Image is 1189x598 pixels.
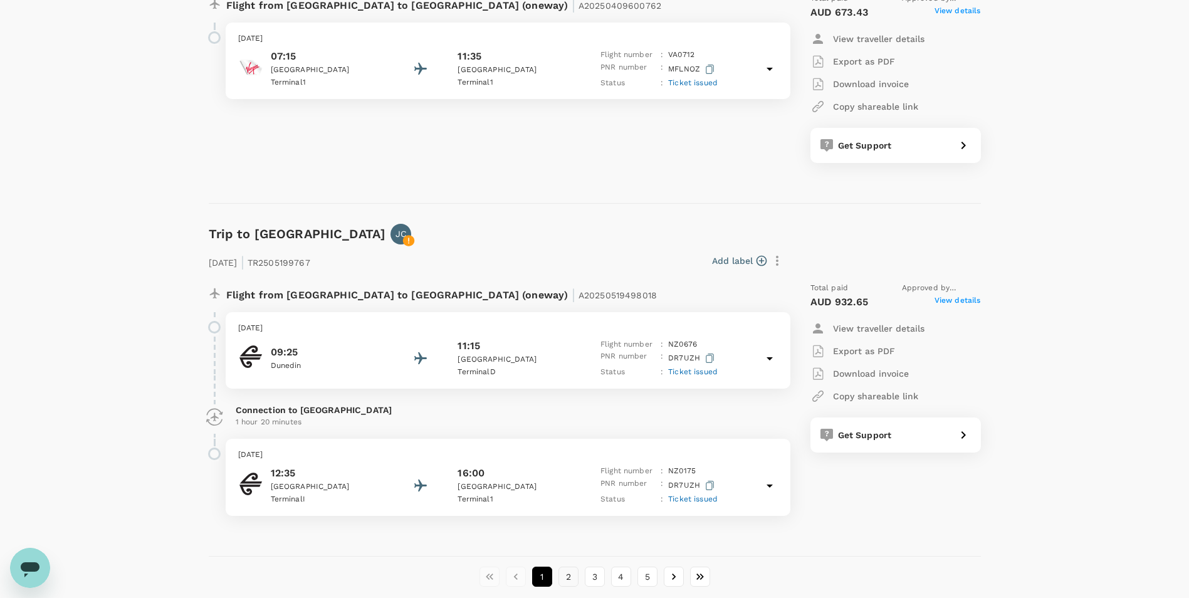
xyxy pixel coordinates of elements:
p: 16:00 [458,466,485,481]
img: Air New Zealand [238,471,263,496]
p: NZ 0175 [668,465,696,478]
p: : [661,465,663,478]
p: Terminal 1 [458,493,570,506]
p: Terminal 1 [458,76,570,89]
p: Download invoice [833,78,909,90]
p: Flight number [600,465,656,478]
p: Dunedin [271,360,384,372]
p: MFLNOZ [668,61,717,77]
p: Connection to [GEOGRAPHIC_DATA] [236,404,780,416]
span: Ticket issued [668,495,718,503]
p: [GEOGRAPHIC_DATA] [271,481,384,493]
span: Ticket issued [668,78,718,87]
p: PNR number [600,350,656,366]
button: Copy shareable link [810,95,918,118]
p: 11:35 [458,49,481,64]
p: AUD 932.65 [810,295,869,310]
span: | [241,253,244,271]
button: Export as PDF [810,340,895,362]
nav: pagination navigation [476,567,713,587]
button: Go to page 5 [637,567,657,587]
p: DR7UZH [668,350,717,366]
span: | [572,286,575,303]
iframe: Button to launch messaging window [10,548,50,588]
button: page 1 [532,567,552,587]
button: Export as PDF [810,50,895,73]
p: DR7UZH [668,478,717,493]
p: [GEOGRAPHIC_DATA] [458,354,570,366]
button: Go to page 4 [611,567,631,587]
button: View traveller details [810,28,924,50]
p: PNR number [600,478,656,493]
h6: Trip to [GEOGRAPHIC_DATA] [209,224,386,244]
button: Add label [712,254,767,267]
p: Flight number [600,338,656,351]
p: [GEOGRAPHIC_DATA] [271,64,384,76]
p: 1 hour 20 minutes [236,416,780,429]
p: [DATE] TR2505199767 [209,249,310,272]
button: Copy shareable link [810,385,918,407]
span: Ticket issued [668,367,718,376]
p: 11:15 [458,338,480,354]
span: View details [935,295,981,310]
p: Terminal I [271,493,384,506]
p: Terminal 1 [271,76,384,89]
img: Virgin Australia [238,55,263,80]
p: Status [600,77,656,90]
p: : [661,350,663,366]
p: Download invoice [833,367,909,380]
p: Copy shareable link [833,390,918,402]
p: AUD 673.43 [810,5,869,20]
p: [GEOGRAPHIC_DATA] [458,481,570,493]
p: Terminal D [458,366,570,379]
p: Export as PDF [833,55,895,68]
button: Go to last page [690,567,710,587]
img: Air New Zealand [238,344,263,369]
p: [DATE] [238,33,778,45]
span: Total paid [810,282,849,295]
button: Go to page 2 [558,567,579,587]
p: : [661,338,663,351]
button: Go to next page [664,567,684,587]
p: Status [600,493,656,506]
p: 07:15 [271,49,384,64]
p: Flight from [GEOGRAPHIC_DATA] to [GEOGRAPHIC_DATA] (oneway) [226,282,657,305]
p: Copy shareable link [833,100,918,113]
p: : [661,77,663,90]
p: 09:25 [271,345,384,360]
span: Approved by [902,282,981,295]
p: Flight number [600,49,656,61]
p: 12:35 [271,466,384,481]
span: A20250519498018 [579,290,657,300]
button: Download invoice [810,73,909,95]
button: Download invoice [810,362,909,385]
span: View details [935,5,981,20]
p: [GEOGRAPHIC_DATA] [458,64,570,76]
p: [DATE] [238,449,778,461]
p: PNR number [600,61,656,77]
p: View traveller details [833,322,924,335]
p: View traveller details [833,33,924,45]
p: VA 0712 [668,49,694,61]
p: Status [600,366,656,379]
p: : [661,478,663,493]
p: : [661,493,663,506]
p: JC [395,228,407,240]
p: NZ 0676 [668,338,697,351]
button: Go to page 3 [585,567,605,587]
p: [DATE] [238,322,778,335]
p: Export as PDF [833,345,895,357]
p: : [661,49,663,61]
p: : [661,366,663,379]
span: A20250409600762 [579,1,661,11]
p: : [661,61,663,77]
span: Get Support [838,430,892,440]
button: View traveller details [810,317,924,340]
span: Get Support [838,140,892,150]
